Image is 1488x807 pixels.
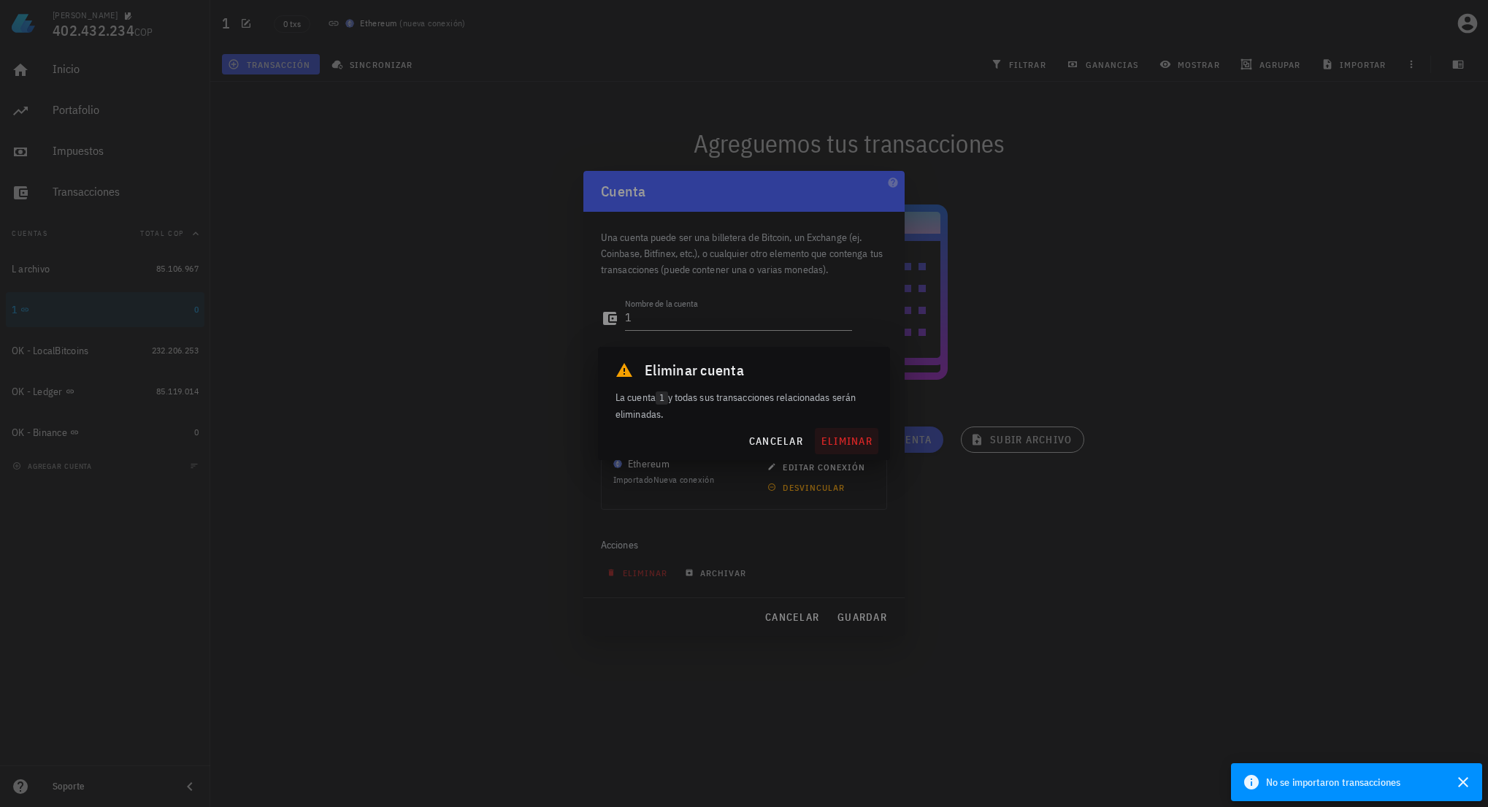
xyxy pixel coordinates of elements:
code: 1 [656,391,668,405]
span: eliminar [821,435,873,448]
span: No se importaron transacciones [1266,774,1400,790]
button: eliminar [815,428,878,454]
span: Eliminar cuenta [645,359,744,382]
span: cancelar [748,435,803,448]
span: La cuenta y todas sus transacciones relacionadas serán eliminadas. [615,382,856,429]
button: cancelar [743,428,809,454]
